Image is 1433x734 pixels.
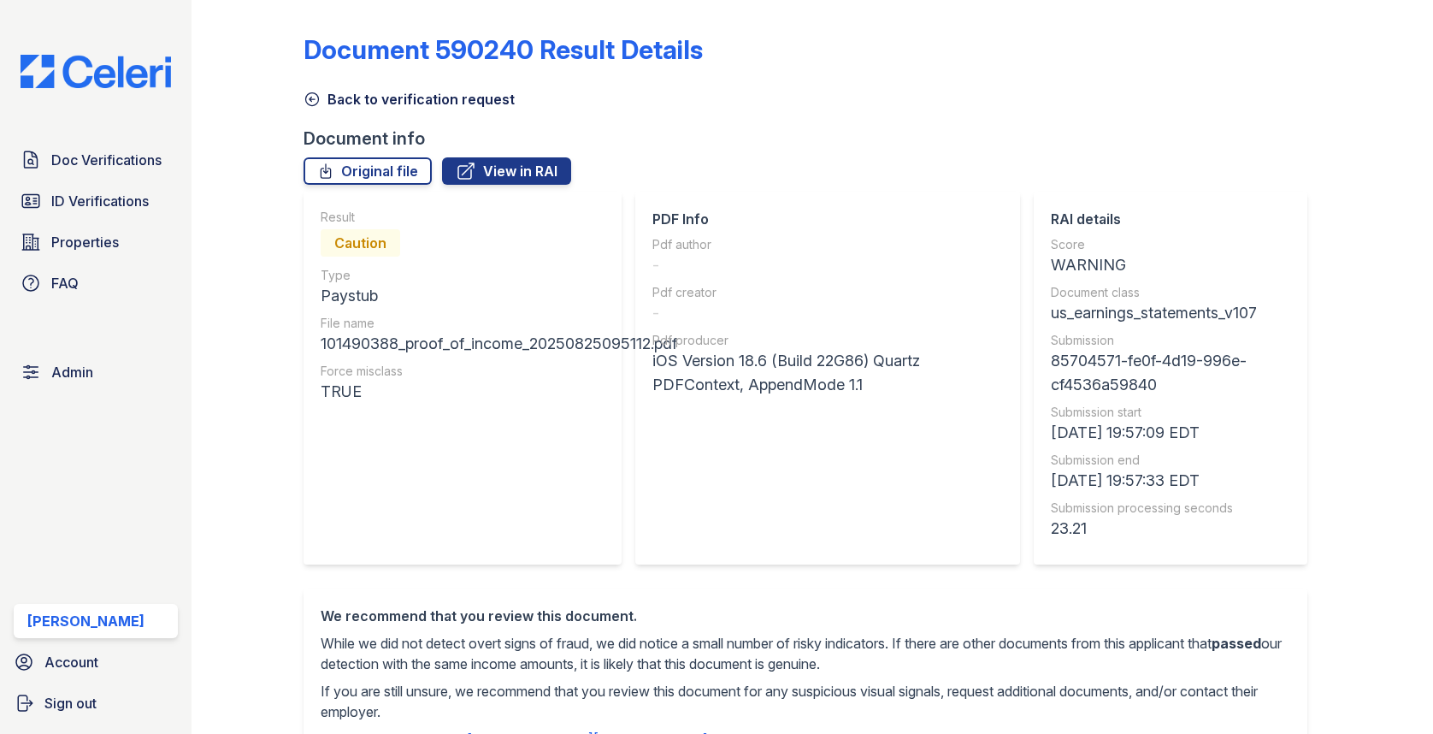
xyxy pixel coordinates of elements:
span: passed [1212,635,1261,652]
div: Pdf creator [652,284,1003,301]
div: RAI details [1051,209,1290,229]
div: Pdf producer [652,332,1003,349]
div: PDF Info [652,209,1003,229]
div: 101490388_proof_of_income_20250825095112.pdf [321,332,677,356]
div: - [652,253,1003,277]
p: If you are still unsure, we recommend that you review this document for any suspicious visual sig... [321,681,1290,722]
p: While we did not detect overt signs of fraud, we did notice a small number of risky indicators. I... [321,633,1290,674]
a: Admin [14,355,178,389]
span: Properties [51,232,119,252]
div: Submission processing seconds [1051,500,1290,517]
a: FAQ [14,266,178,300]
span: Admin [51,362,93,382]
div: 85704571-fe0f-4d19-996e-cf4536a59840 [1051,349,1290,397]
a: Document 590240 Result Details [304,34,703,65]
div: Result [321,209,677,226]
div: We recommend that you review this document. [321,606,1290,626]
div: [DATE] 19:57:33 EDT [1051,469,1290,493]
div: [DATE] 19:57:09 EDT [1051,421,1290,445]
a: View in RAI [442,157,571,185]
div: Submission [1051,332,1290,349]
div: WARNING [1051,253,1290,277]
a: Account [7,645,185,679]
div: Score [1051,236,1290,253]
div: File name [321,315,677,332]
div: - [652,301,1003,325]
span: Account [44,652,98,672]
span: ID Verifications [51,191,149,211]
a: Doc Verifications [14,143,178,177]
div: Submission start [1051,404,1290,421]
a: ID Verifications [14,184,178,218]
div: Paystub [321,284,677,308]
div: Submission end [1051,452,1290,469]
div: 23.21 [1051,517,1290,541]
span: Doc Verifications [51,150,162,170]
div: us_earnings_statements_v107 [1051,301,1290,325]
a: Properties [14,225,178,259]
div: TRUE [321,380,677,404]
a: Sign out [7,686,185,720]
a: Original file [304,157,432,185]
span: FAQ [51,273,79,293]
div: Type [321,267,677,284]
div: Document class [1051,284,1290,301]
a: Back to verification request [304,89,515,110]
div: [PERSON_NAME] [27,611,144,631]
img: CE_Logo_Blue-a8612792a0a2168367f1c8372b55b34899dd931a85d93a1a3d3e32e68fde9ad4.png [7,55,185,88]
div: Pdf author [652,236,1003,253]
span: Sign out [44,693,97,713]
div: Force misclass [321,363,677,380]
div: Caution [321,229,400,257]
div: Document info [304,127,1321,151]
div: iOS Version 18.6 (Build 22G86) Quartz PDFContext, AppendMode 1.1 [652,349,1003,397]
